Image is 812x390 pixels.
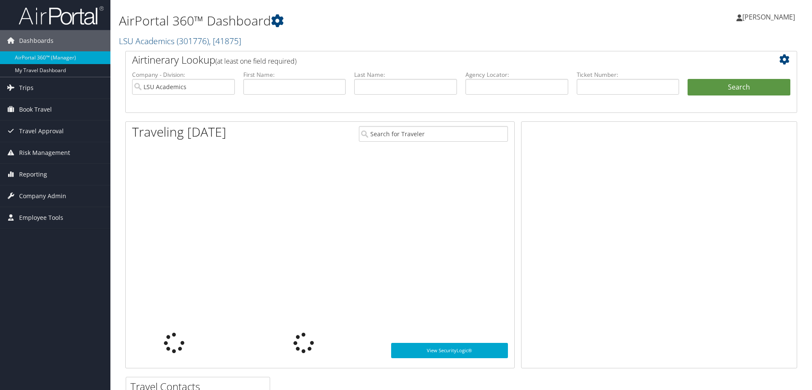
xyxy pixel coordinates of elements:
[119,12,575,30] h1: AirPortal 360™ Dashboard
[132,70,235,79] label: Company - Division:
[391,343,508,358] a: View SecurityLogic®
[19,164,47,185] span: Reporting
[354,70,457,79] label: Last Name:
[359,126,508,142] input: Search for Traveler
[19,207,63,228] span: Employee Tools
[243,70,346,79] label: First Name:
[19,99,52,120] span: Book Travel
[215,56,296,66] span: (at least one field required)
[19,6,104,25] img: airportal-logo.png
[19,30,54,51] span: Dashboards
[19,185,66,207] span: Company Admin
[19,142,70,163] span: Risk Management
[736,4,804,30] a: [PERSON_NAME]
[19,121,64,142] span: Travel Approval
[742,12,795,22] span: [PERSON_NAME]
[19,77,34,98] span: Trips
[119,35,241,47] a: LSU Academics
[688,79,790,96] button: Search
[465,70,568,79] label: Agency Locator:
[132,53,734,67] h2: Airtinerary Lookup
[132,123,226,141] h1: Traveling [DATE]
[177,35,209,47] span: ( 301776 )
[577,70,679,79] label: Ticket Number:
[209,35,241,47] span: , [ 41875 ]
